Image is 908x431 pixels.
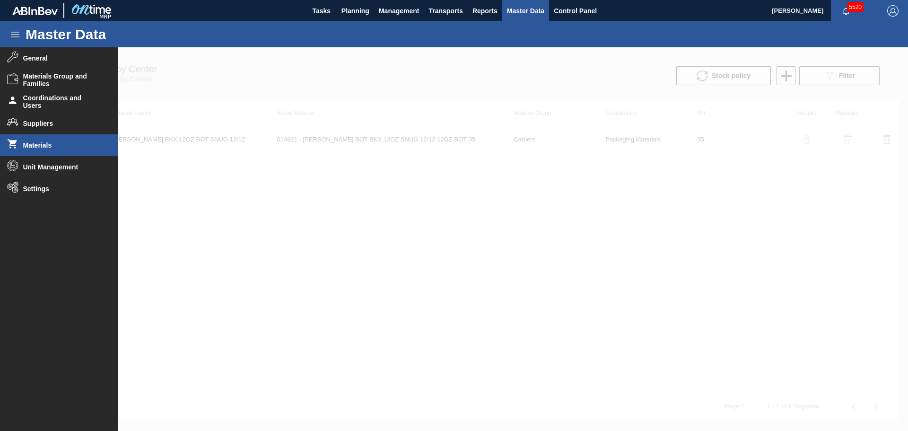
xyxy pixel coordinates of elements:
[507,5,544,17] span: Master Data
[831,4,861,18] button: Notifications
[23,54,101,62] span: General
[429,5,463,17] span: Transports
[554,5,597,17] span: Control Panel
[341,5,369,17] span: Planning
[472,5,498,17] span: Reports
[311,5,332,17] span: Tasks
[887,5,899,17] img: Logout
[23,185,101,193] span: Settings
[847,2,864,12] span: 5520
[23,94,101,109] span: Coordinations and Users
[12,7,58,15] img: TNhmsLtSVTkK8tSr43FrP2fwEKptu5GPRR3wAAAABJRU5ErkJggg==
[379,5,419,17] span: Management
[23,72,101,88] span: Materials Group and Families
[23,141,101,149] span: Materials
[23,120,101,127] span: Suppliers
[26,29,193,40] h1: Master Data
[23,163,101,171] span: Unit Management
